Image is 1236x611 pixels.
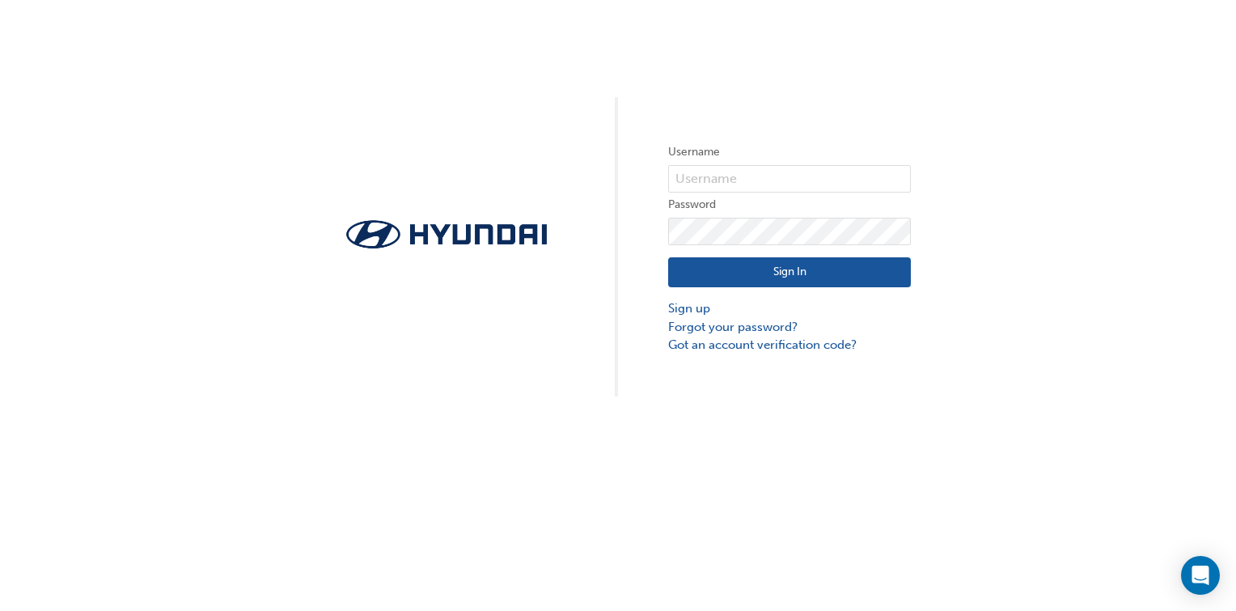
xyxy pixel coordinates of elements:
[325,215,568,253] img: Trak
[668,336,911,354] a: Got an account verification code?
[1181,556,1220,595] div: Open Intercom Messenger
[668,195,911,214] label: Password
[668,318,911,337] a: Forgot your password?
[668,257,911,288] button: Sign In
[668,165,911,193] input: Username
[668,142,911,162] label: Username
[668,299,911,318] a: Sign up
